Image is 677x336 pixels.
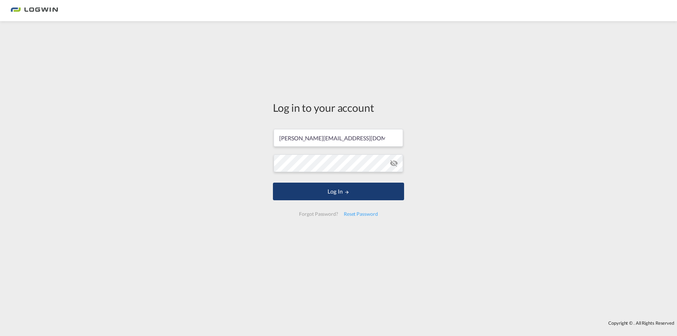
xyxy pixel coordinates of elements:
img: bc73a0e0d8c111efacd525e4c8ad7d32.png [11,3,58,19]
div: Reset Password [341,208,381,220]
div: Forgot Password? [296,208,341,220]
md-icon: icon-eye-off [390,159,398,167]
div: Log in to your account [273,100,404,115]
input: Enter email/phone number [274,129,403,147]
button: LOGIN [273,183,404,200]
